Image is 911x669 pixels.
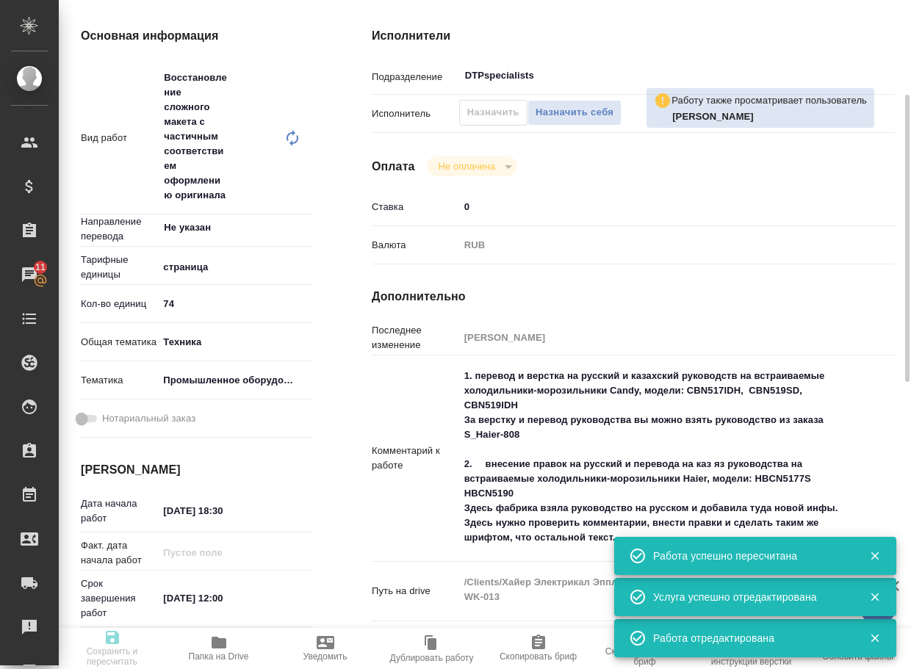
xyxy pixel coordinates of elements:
span: Нотариальный заказ [102,411,195,426]
p: Исполнитель [372,106,459,121]
span: Назначить себя [536,104,613,121]
button: Скопировать бриф [485,628,591,669]
p: Дата начала работ [81,496,158,526]
input: ✎ Введи что-нибудь [158,500,287,521]
p: Дзюндзя Нина [672,109,867,124]
p: Ставка [372,200,459,214]
b: [PERSON_NAME] [672,111,754,122]
div: Не оплачена [427,156,517,176]
div: RUB [459,233,851,258]
p: Подразделение [372,70,459,84]
span: Скопировать мини-бриф [600,646,689,667]
textarea: /Clients/Хайер Электрикал Эпплаенсиз Рус/Orders/S_Haier-837/DTP/S_Haier-837-WK-013 [459,570,851,610]
p: Валюта [372,238,459,253]
button: Open [843,74,846,77]
button: Закрыть [860,590,890,604]
div: Промышленное оборудование [158,368,313,393]
p: Путь на drive [372,584,459,599]
input: Пустое поле [459,327,851,348]
p: Тематика [81,373,158,388]
p: Кол-во единиц [81,297,158,311]
p: Факт. дата начала работ [81,538,158,568]
button: Не оплачена [434,160,500,173]
span: Дублировать работу [390,653,474,663]
p: Последнее изменение [372,323,459,352]
p: Направление перевода [81,214,158,244]
button: Закрыть [860,632,890,645]
span: Уведомить [303,651,348,662]
h4: Оплата [372,158,415,176]
input: Пустое поле [158,542,287,563]
button: Закрыть [860,549,890,563]
button: Скопировать мини-бриф [591,628,698,669]
button: Open [305,226,308,229]
span: Папка на Drive [189,651,249,662]
div: Техника [158,330,313,355]
span: Скопировать бриф [500,651,577,662]
p: Работу также просматривает пользователь [671,93,867,108]
p: Срок завершения работ [81,576,158,621]
a: 11 [4,256,55,293]
h4: Основная информация [81,27,313,45]
h4: Дополнительно [372,288,895,305]
button: Дублировать работу [378,628,485,669]
p: Общая тематика [81,335,158,350]
span: Сохранить и пересчитать [68,646,156,667]
input: ✎ Введи что-нибудь [158,293,313,314]
span: 11 [26,260,54,275]
div: Услуга успешно отредактирована [653,590,847,604]
div: Работа успешно пересчитана [653,549,847,563]
p: Комментарий к работе [372,444,459,473]
input: ✎ Введи что-нибудь [158,587,287,609]
h4: [PERSON_NAME] [81,461,313,479]
button: Уведомить [272,628,378,669]
p: Тарифные единицы [81,253,158,282]
div: Работа отредактирована [653,631,847,646]
button: Назначить себя [527,100,622,126]
p: Вид работ [81,131,158,145]
input: ✎ Введи что-нибудь [459,196,851,217]
button: Папка на Drive [165,628,272,669]
h4: Исполнители [372,27,895,45]
textarea: 1. перевод и верстка на русский и казахский руководств на встраиваемые холодильники-морозильники ... [459,364,851,550]
div: страница [158,255,313,280]
button: Сохранить и пересчитать [59,628,165,669]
